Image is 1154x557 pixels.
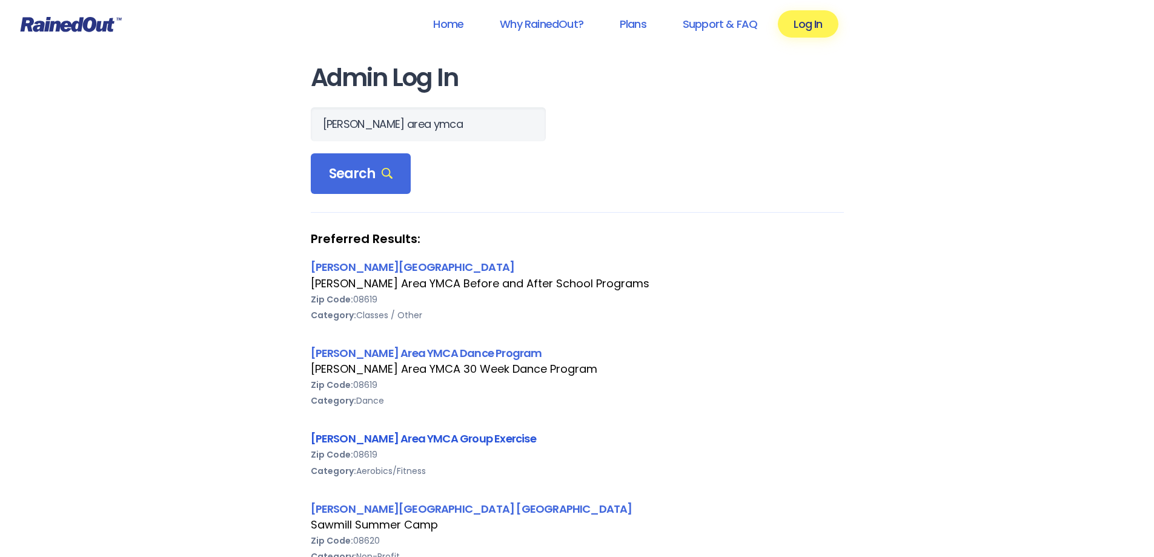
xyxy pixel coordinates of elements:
a: [PERSON_NAME][GEOGRAPHIC_DATA] [311,259,515,275]
a: Why RainedOut? [484,10,599,38]
div: 08619 [311,377,844,393]
div: [PERSON_NAME] Area YMCA Group Exercise [311,430,844,447]
b: Zip Code: [311,293,353,305]
div: 08620 [311,533,844,549]
b: Zip Code: [311,449,353,461]
b: Category: [311,309,356,321]
div: [PERSON_NAME] Area YMCA 30 Week Dance Program [311,361,844,377]
div: [PERSON_NAME] Area YMCA Dance Program [311,345,844,361]
div: Classes / Other [311,307,844,323]
a: Home [417,10,479,38]
div: [PERSON_NAME][GEOGRAPHIC_DATA] [311,259,844,275]
div: Dance [311,393,844,409]
a: Plans [604,10,662,38]
div: Aerobics/Fitness [311,463,844,479]
a: [PERSON_NAME] Area YMCA Group Exercise [311,431,536,446]
a: [PERSON_NAME][GEOGRAPHIC_DATA] [GEOGRAPHIC_DATA] [311,501,632,516]
h1: Admin Log In [311,64,844,92]
span: Search [329,165,393,182]
a: Support & FAQ [667,10,773,38]
div: Sawmill Summer Camp [311,517,844,533]
b: Category: [311,395,356,407]
a: [PERSON_NAME] Area YMCA Dance Program [311,345,542,361]
b: Category: [311,465,356,477]
input: Search Orgs… [311,107,546,141]
a: Log In [778,10,838,38]
strong: Preferred Results: [311,231,844,247]
div: [PERSON_NAME][GEOGRAPHIC_DATA] [GEOGRAPHIC_DATA] [311,501,844,517]
div: 08619 [311,447,844,462]
div: [PERSON_NAME] Area YMCA Before and After School Programs [311,276,844,292]
b: Zip Code: [311,535,353,547]
div: 08619 [311,292,844,307]
div: Search [311,153,411,195]
b: Zip Code: [311,379,353,391]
